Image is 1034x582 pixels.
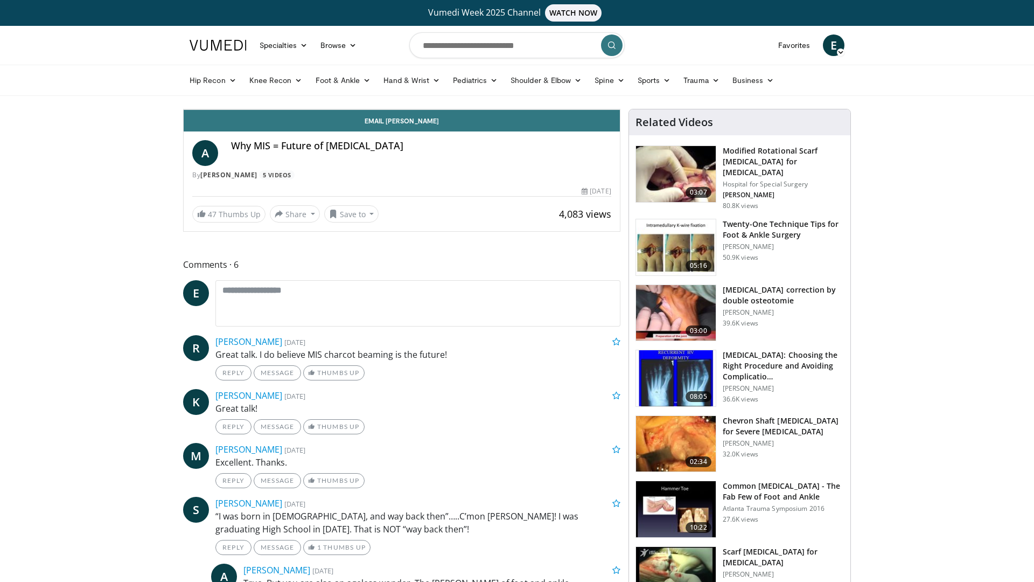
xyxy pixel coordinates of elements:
[284,445,305,455] small: [DATE]
[723,415,844,437] h3: Chevron Shaft [MEDICAL_DATA] for Severe [MEDICAL_DATA]
[635,285,844,342] a: 03:00 [MEDICAL_DATA] correction by double osteotomie [PERSON_NAME] 39.6K views
[231,140,611,152] h4: Why MIS = Future of [MEDICAL_DATA]
[723,384,844,393] p: [PERSON_NAME]
[723,191,844,199] p: [PERSON_NAME]
[723,570,844,579] p: [PERSON_NAME]
[208,209,216,219] span: 47
[183,258,620,272] span: Comments 6
[183,335,209,361] a: R
[726,70,781,91] a: Business
[284,391,305,401] small: [DATE]
[686,456,711,467] span: 02:34
[284,499,305,509] small: [DATE]
[686,391,711,402] span: 08:05
[686,522,711,533] span: 10:22
[254,540,301,555] a: Message
[636,219,716,275] img: 6702e58c-22b3-47ce-9497-b1c0ae175c4c.150x105_q85_crop-smart_upscale.jpg
[636,416,716,472] img: sanhudo_chevron_3.png.150x105_q85_crop-smart_upscale.jpg
[259,170,295,179] a: 5 Videos
[303,365,364,380] a: Thumbs Up
[635,145,844,210] a: 03:07 Modified Rotational Scarf [MEDICAL_DATA] for [MEDICAL_DATA] Hospital for Special Surgery [P...
[446,70,504,91] a: Pediatrics
[183,497,209,523] a: S
[314,34,364,56] a: Browse
[215,419,251,434] a: Reply
[635,219,844,276] a: 05:16 Twenty-One Technique Tips for Foot & Ankle Surgery [PERSON_NAME] 50.9K views
[215,348,620,361] p: Great talk. I do believe MIS charcot beaming is the future!
[215,473,251,488] a: Reply
[254,473,301,488] a: Message
[635,116,713,129] h4: Related Videos
[243,564,310,576] a: [PERSON_NAME]
[723,515,758,524] p: 27.6K views
[215,510,620,536] p: “I was born in [DEMOGRAPHIC_DATA], and way back then”…..C’mon [PERSON_NAME]! I was graduating Hig...
[723,285,844,306] h3: [MEDICAL_DATA] correction by double osteotomie
[723,219,844,240] h3: Twenty-One Technique Tips for Foot & Ankle Surgery
[191,4,843,22] a: Vumedi Week 2025 ChannelWATCH NOW
[686,187,711,198] span: 03:07
[184,110,620,131] a: Email [PERSON_NAME]
[192,170,611,180] div: By
[184,109,620,110] video-js: Video Player
[723,481,844,502] h3: Common [MEDICAL_DATA] - The Fab Few of Foot and Ankle
[284,337,305,347] small: [DATE]
[723,145,844,178] h3: Modified Rotational Scarf [MEDICAL_DATA] for [MEDICAL_DATA]
[723,202,758,210] p: 80.8K views
[723,546,844,568] h3: Scarf [MEDICAL_DATA] for [MEDICAL_DATA]
[723,253,758,262] p: 50.9K views
[723,308,844,317] p: [PERSON_NAME]
[631,70,677,91] a: Sports
[317,543,322,551] span: 1
[636,350,716,406] img: 3c75a04a-ad21-4ad9-966a-c963a6420fc5.150x105_q85_crop-smart_upscale.jpg
[183,389,209,415] a: K
[254,419,301,434] a: Message
[200,170,257,179] a: [PERSON_NAME]
[253,34,314,56] a: Specialties
[303,473,364,488] a: Thumbs Up
[270,205,320,223] button: Share
[303,419,364,434] a: Thumbs Up
[677,70,726,91] a: Trauma
[772,34,816,56] a: Favorites
[823,34,844,56] a: E
[303,540,371,555] a: 1 Thumbs Up
[636,285,716,341] img: 294729_0000_1.png.150x105_q85_crop-smart_upscale.jpg
[686,325,711,336] span: 03:00
[309,70,378,91] a: Foot & Ankle
[215,336,282,348] a: [PERSON_NAME]
[588,70,631,91] a: Spine
[723,395,758,404] p: 36.6K views
[723,242,844,251] p: [PERSON_NAME]
[183,280,209,306] a: E
[559,207,611,220] span: 4,083 views
[635,415,844,473] a: 02:34 Chevron Shaft [MEDICAL_DATA] for Severe [MEDICAL_DATA] [PERSON_NAME] 32.0K views
[686,260,711,271] span: 05:16
[243,70,309,91] a: Knee Recon
[723,450,758,459] p: 32.0K views
[636,146,716,202] img: Scarf_Osteotomy_100005158_3.jpg.150x105_q85_crop-smart_upscale.jpg
[215,365,251,380] a: Reply
[723,504,844,513] p: Atlanta Trauma Symposium 2016
[545,4,602,22] span: WATCH NOW
[215,444,282,455] a: [PERSON_NAME]
[215,497,282,509] a: [PERSON_NAME]
[192,206,266,223] a: 47 Thumbs Up
[183,443,209,469] a: M
[183,70,243,91] a: Hip Recon
[635,350,844,407] a: 08:05 [MEDICAL_DATA]: Choosing the Right Procedure and Avoiding Complicatio… [PERSON_NAME] 36.6K ...
[192,140,218,166] a: A
[504,70,588,91] a: Shoulder & Elbow
[215,402,620,415] p: Great talk!
[215,540,251,555] a: Reply
[215,456,620,469] p: Excellent. Thanks.
[312,566,333,576] small: [DATE]
[636,481,716,537] img: 4559c471-f09d-4bda-8b3b-c296350a5489.150x105_q85_crop-smart_upscale.jpg
[377,70,446,91] a: Hand & Wrist
[723,319,758,328] p: 39.6K views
